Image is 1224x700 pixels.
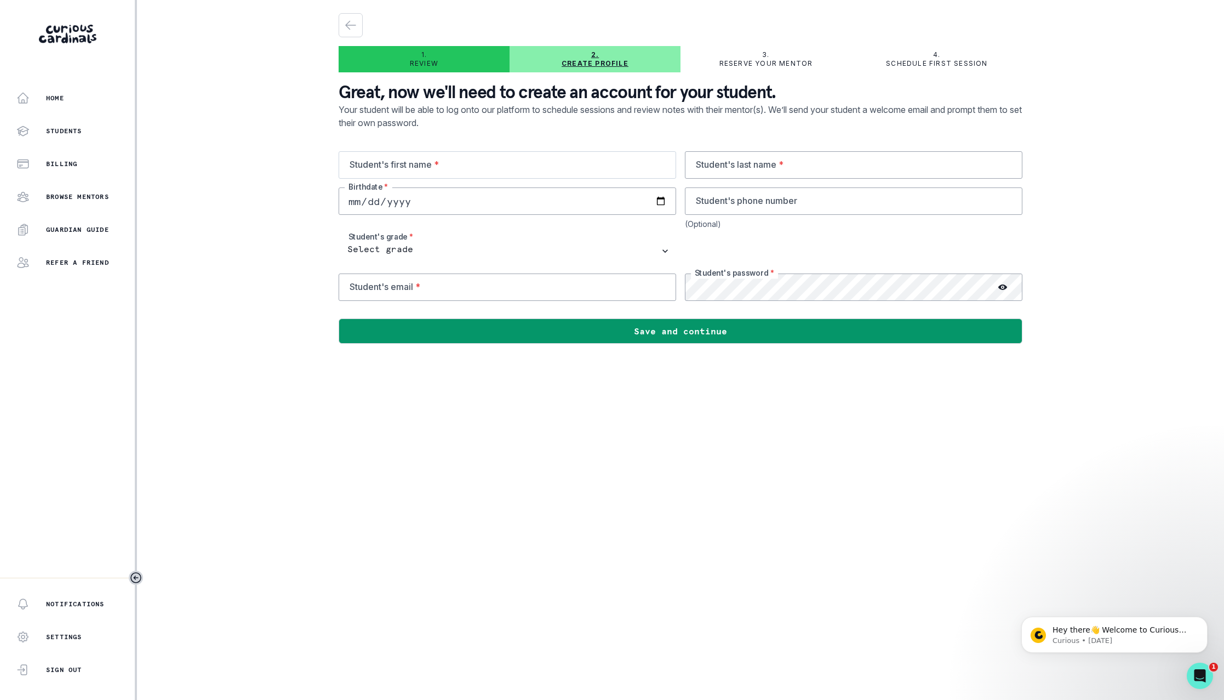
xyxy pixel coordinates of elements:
p: Home [46,94,64,103]
p: Guardian Guide [46,225,109,234]
p: 2. [591,50,599,59]
iframe: Intercom live chat [1187,663,1213,689]
p: Reserve your mentor [719,59,813,68]
button: Save and continue [339,318,1022,344]
p: 4. [933,50,940,59]
img: Curious Cardinals Logo [39,25,96,43]
p: Schedule first session [886,59,987,68]
p: Billing [46,160,77,168]
div: (Optional) [685,219,1022,229]
p: Browse Mentors [46,192,109,201]
p: Refer a friend [46,258,109,267]
p: Your student will be able to log onto our platform to schedule sessions and review notes with the... [339,103,1022,151]
p: Settings [46,633,82,641]
p: Notifications [46,600,105,608]
p: Students [46,127,82,135]
iframe: Intercom notifications message [1005,594,1224,670]
p: 1. [421,50,427,59]
span: 1 [1209,663,1218,671]
button: Toggle sidebar [129,571,143,585]
p: Review [410,59,438,68]
p: Sign Out [46,665,82,674]
p: Create profile [562,59,628,68]
p: 3. [762,50,769,59]
p: Great, now we'll need to create an account for your student. [339,81,1022,103]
